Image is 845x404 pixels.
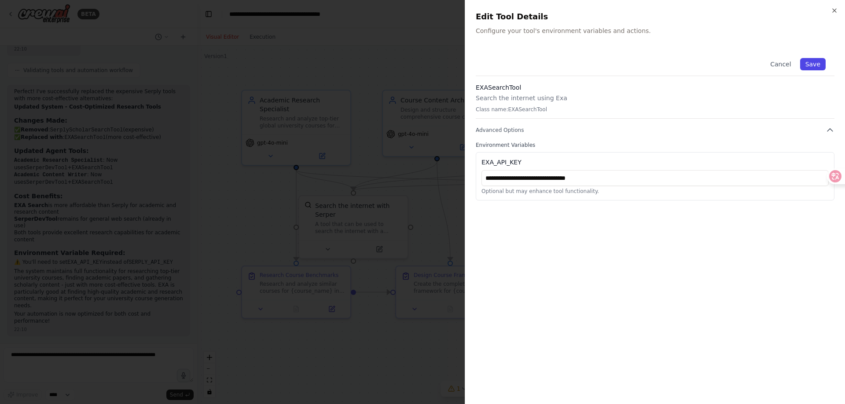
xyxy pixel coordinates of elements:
label: Environment Variables [476,142,834,149]
p: Class name: EXASearchTool [476,106,834,113]
button: Cancel [765,58,796,70]
button: Save [800,58,826,70]
h3: EXASearchTool [476,83,834,92]
button: Advanced Options [476,126,834,135]
p: Search the internet using Exa [476,94,834,102]
p: Configure your tool's environment variables and actions. [476,26,834,35]
h2: Edit Tool Details [476,11,834,23]
span: Advanced Options [476,127,524,134]
div: EXA_API_KEY [481,158,522,167]
p: Optional but may enhance tool functionality. [481,188,829,195]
